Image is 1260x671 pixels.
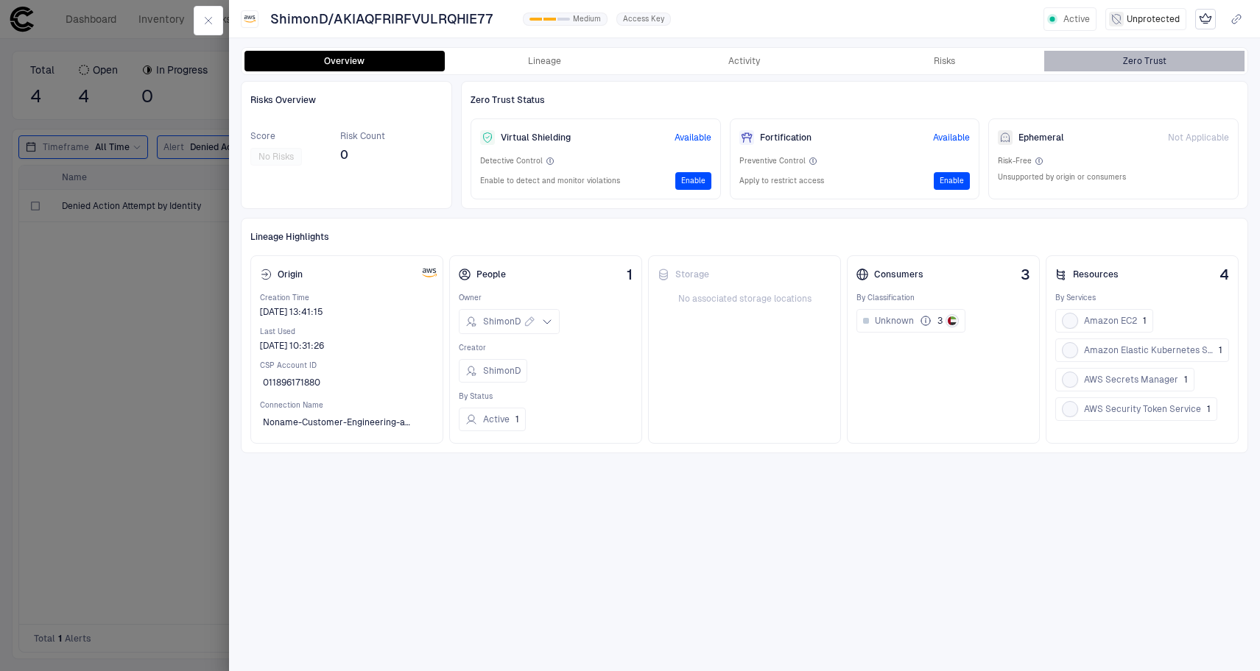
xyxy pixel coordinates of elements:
[244,13,256,25] div: AWS
[627,266,633,283] span: 1
[1018,132,1064,143] span: Ephemeral
[948,316,957,325] img: AE
[1195,9,1216,29] div: Mark as Crown Jewel
[739,176,824,186] span: Apply to restrict access
[244,51,445,71] button: Overview
[1021,266,1030,283] span: 3
[856,269,923,280] div: Consumers
[933,132,970,143] span: Available
[1207,403,1211,415] span: 1
[471,90,1239,110] div: Zero Trust Status
[856,293,1030,303] span: By Classification
[998,156,1032,166] span: Risk-Free
[1084,315,1137,327] span: Amazon EC2
[270,10,493,28] span: ShimonD/AKIAQFRIRFVULRQHIE77
[934,55,955,67] div: Risks
[1084,374,1178,386] span: AWS Secrets Manager
[260,327,434,337] span: Last Used
[1063,13,1090,25] span: Active
[1127,13,1180,25] span: Unprotected
[260,269,303,280] div: Origin
[340,148,385,163] span: 0
[644,51,845,71] button: Activity
[1055,269,1119,280] div: Resources
[267,7,514,31] button: ShimonD/AKIAQFRIRFVULRQHIE77
[934,172,970,190] button: Enable
[483,316,521,327] span: ShimonD
[1055,309,1153,333] button: Amazon EC21
[459,391,633,402] span: By Status
[658,269,709,280] div: Storage
[459,293,633,303] span: Owner
[1055,397,1217,421] button: AWS Security Token Service1
[340,130,385,142] span: Risk Count
[1055,293,1229,303] span: By Services
[263,377,320,388] span: 011896171880
[480,156,543,166] span: Detective Control
[739,156,806,166] span: Preventive Control
[258,151,294,163] span: No Risks
[658,293,831,305] span: No associated storage locations
[483,365,521,377] span: ShimonD
[1168,132,1229,143] span: Not Applicable
[1219,266,1229,283] span: 4
[250,227,1239,246] div: Lineage Highlights
[459,359,527,383] button: ShimonD
[760,132,812,143] span: Fortification
[260,306,323,318] span: [DATE] 13:41:15
[543,18,556,21] div: 1
[260,340,324,352] span: [DATE] 10:31:26
[1219,344,1222,356] span: 1
[529,18,542,21] div: 0
[1123,55,1166,67] div: Zero Trust
[260,371,341,394] button: 011896171880
[260,293,434,303] span: Creation Time
[856,309,965,333] button: Unknown3AE
[675,172,711,190] button: Enable
[875,315,914,327] span: Unknown
[675,132,711,143] span: Available
[422,267,434,279] div: AWS
[1084,403,1201,415] span: AWS Security Token Service
[501,132,571,143] span: Virtual Shielding
[263,416,413,428] span: Noname-Customer-Engineering-aws-account - awsiam
[1184,374,1188,386] span: 1
[260,306,323,318] div: 6/20/2025 11:41:15 (GMT+00:00 UTC)
[260,400,434,411] span: Connection Name
[250,130,302,142] span: Score
[573,14,601,24] span: Medium
[260,361,434,371] span: CSP Account ID
[937,315,943,327] span: 3
[459,408,526,431] button: Active1
[1055,368,1194,391] button: AWS Secrets Manager1
[998,172,1126,182] span: Unsupported by origin or consumers
[1084,344,1213,356] span: Amazon Elastic Kubernetes Service
[459,269,506,280] div: People
[250,90,443,110] div: Risks Overview
[515,413,519,425] span: 1
[260,340,324,352] div: 8/19/2025 08:31:26 (GMT+00:00 UTC)
[480,176,620,186] span: Enable to detect and monitor violations
[1055,338,1229,362] button: Amazon Elastic Kubernetes Service1
[459,343,633,353] span: Creator
[557,18,570,21] div: 2
[623,14,664,24] span: Access Key
[1143,315,1147,327] span: 1
[445,51,645,71] button: Lineage
[260,411,434,434] button: Noname-Customer-Engineering-aws-account - awsiam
